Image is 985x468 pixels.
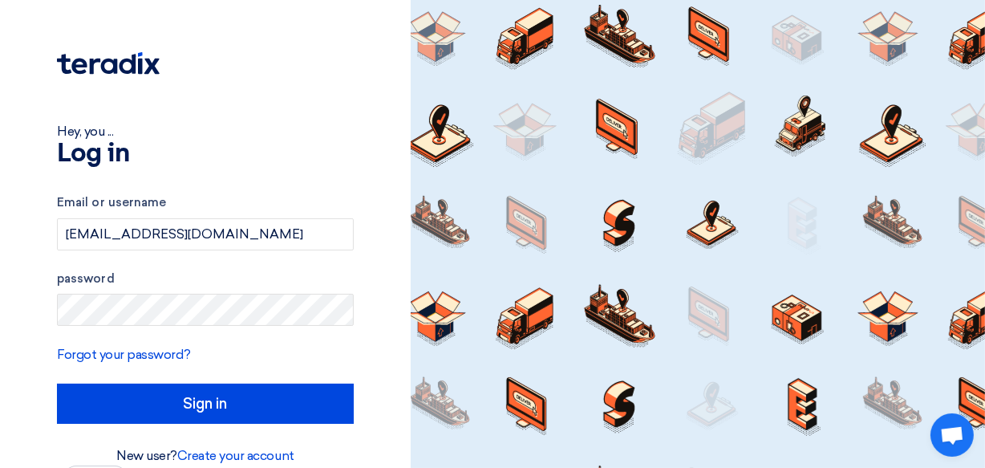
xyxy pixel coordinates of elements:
[930,413,974,457] div: Open chat
[57,124,113,139] font: Hey, you ...
[57,218,354,250] input: Enter your business email or username
[116,448,177,463] font: New user?
[57,347,191,362] a: Forgot your password?
[57,384,354,424] input: Sign in
[57,52,160,75] img: Teradix logo
[57,271,115,286] font: password
[57,195,166,210] font: Email or username
[57,141,129,167] font: Log in
[177,448,294,463] a: Create your account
